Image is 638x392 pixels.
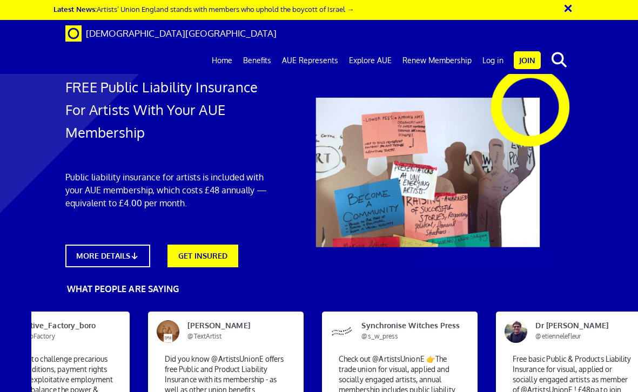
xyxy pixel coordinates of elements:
span: @s_w_press [361,332,398,340]
span: Dr [PERSON_NAME] [527,320,631,342]
a: Benefits [238,47,277,74]
a: Brand [DEMOGRAPHIC_DATA][GEOGRAPHIC_DATA] [57,20,285,47]
span: Creative_Factory_boro [5,320,109,342]
span: [DEMOGRAPHIC_DATA][GEOGRAPHIC_DATA] [86,28,277,39]
a: AUE Represents [277,47,344,74]
a: Renew Membership [397,47,477,74]
span: @etiennelefleur [535,332,581,340]
a: MORE DETAILS [65,245,151,267]
span: [PERSON_NAME] [179,320,283,342]
h1: FREE Public Liability Insurance For Artists With Your AUE Membership [65,76,267,144]
button: search [543,49,576,71]
a: Log in [477,47,509,74]
strong: Latest News: [53,4,97,13]
p: Public liability insurance for artists is included with your AUE membership, which costs £48 annu... [65,171,267,209]
a: GET INSURED [167,245,238,267]
a: Home [206,47,238,74]
span: @BoroFactory [14,332,55,340]
span: Synchronise Witches Press [353,320,457,342]
span: @TextArtist [187,332,221,340]
a: Explore AUE [344,47,397,74]
a: Latest News:Artists’ Union England stands with members who uphold the boycott of Israel → [53,4,354,13]
a: Join [514,51,541,69]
